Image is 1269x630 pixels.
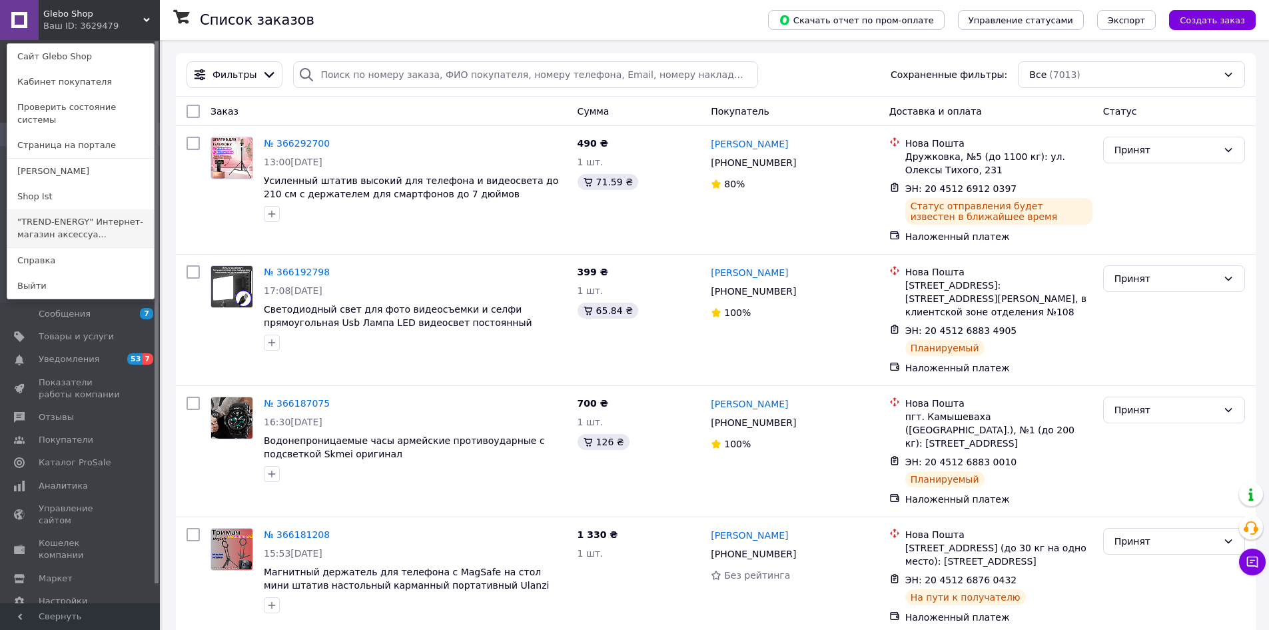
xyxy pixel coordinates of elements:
div: На пути к получателю [905,589,1026,605]
span: 7 [143,353,153,365]
span: 17:08[DATE] [264,285,322,296]
span: 700 ₴ [578,398,608,409]
a: [PERSON_NAME] [711,137,788,151]
a: № 366181208 [264,529,330,540]
span: (7013) [1049,69,1080,80]
h1: Список заказов [200,12,314,28]
span: Отзывы [39,411,74,423]
div: [PHONE_NUMBER] [708,413,799,432]
div: 126 ₴ [578,434,630,450]
img: Фото товару [211,266,252,307]
a: "TREND-ENERGY" Интернет-магазин аксессуа... [7,209,154,247]
div: Статус отправления будет известен в ближайшее время [905,198,1092,225]
div: 71.59 ₴ [578,174,638,190]
div: Принят [1114,403,1218,417]
div: [PHONE_NUMBER] [708,282,799,301]
a: [PERSON_NAME] [7,159,154,184]
a: [PERSON_NAME] [711,397,788,411]
div: Нова Пошта [905,137,1092,150]
span: Уведомления [39,353,99,365]
span: 1 шт. [578,285,604,296]
span: Покупатели [39,434,93,446]
a: № 366292700 [264,138,330,149]
a: Сайт Glebo Shop [7,44,154,69]
span: 100% [724,307,751,318]
span: Заказ [211,106,238,117]
span: Показатели работы компании [39,377,123,401]
a: [PERSON_NAME] [711,266,788,279]
span: 13:00[DATE] [264,157,322,167]
a: Фото товару [211,528,253,571]
span: 1 шт. [578,157,604,167]
span: 7 [140,308,153,319]
span: Экспорт [1108,15,1145,25]
span: 100% [724,439,751,449]
div: Наложенный платеж [905,361,1092,375]
span: Каталог ProSale [39,457,111,469]
span: 490 ₴ [578,138,608,149]
button: Чат с покупателем [1239,549,1266,575]
div: 65.84 ₴ [578,303,638,319]
div: Наложенный платеж [905,230,1092,243]
span: Статус [1103,106,1137,117]
div: [STREET_ADDRESS] (до 30 кг на одно место): [STREET_ADDRESS] [905,541,1092,568]
span: Маркет [39,573,73,585]
span: Товары и услуги [39,331,114,343]
a: Фото товару [211,397,253,439]
span: Доставка и оплата [889,106,982,117]
span: 53 [127,353,143,365]
span: ЭН: 20 4512 6912 0397 [905,183,1017,194]
a: Усиленный штатив высокий для телефона и видеосвета до 210 см с держателем для смартфонов до 7 дюймов [264,175,558,199]
button: Экспорт [1097,10,1156,30]
div: Нова Пошта [905,265,1092,279]
img: Фото товару [211,529,252,570]
div: Дружковка, №5 (до 1100 кг): ул. Олексы Тихого, 231 [905,150,1092,177]
img: Фото товару [211,397,252,439]
a: Страница на портале [7,133,154,158]
span: Создать заказ [1180,15,1245,25]
div: Принят [1114,143,1218,157]
div: Наложенный платеж [905,611,1092,624]
a: Shop Ist [7,184,154,209]
div: Нова Пошта [905,397,1092,410]
a: № 366192798 [264,267,330,277]
span: Настройки [39,595,87,607]
span: Без рейтинга [724,570,790,581]
span: Управление статусами [969,15,1073,25]
a: Выйти [7,273,154,299]
span: Сохраненные фильтры: [891,68,1007,81]
span: ЭН: 20 4512 6883 0010 [905,457,1017,467]
button: Создать заказ [1169,10,1256,30]
span: ЭН: 20 4512 6876 0432 [905,575,1017,585]
a: № 366187075 [264,398,330,409]
a: Магнитный держатель для телефона с MagSafe на стол мини штатив настольный карманный портативный U... [264,567,549,591]
span: 16:30[DATE] [264,417,322,427]
a: Справка [7,248,154,273]
div: [PHONE_NUMBER] [708,545,799,563]
a: Светодиодный свет для фото видеосъемки и селфи прямоугольная Usb Лампа LED видеосвет постоянный о... [264,304,532,341]
span: 1 шт. [578,417,604,427]
a: Создать заказ [1156,14,1256,25]
a: Фото товару [211,265,253,308]
a: Фото товару [211,137,253,179]
span: Покупатель [711,106,769,117]
div: Ваш ID: 3629479 [43,20,99,32]
a: Проверить состояние системы [7,95,154,132]
a: Кабинет покупателя [7,69,154,95]
span: Glebo Shop [43,8,143,20]
div: пгт. Камышеваха ([GEOGRAPHIC_DATA].), №1 (до 200 кг): [STREET_ADDRESS] [905,410,1092,450]
div: Планируемый [905,471,985,487]
div: Планируемый [905,340,985,356]
a: [PERSON_NAME] [711,529,788,542]
span: 1 330 ₴ [578,529,618,540]
a: Водонепроницаемые часы армейские противоударные с подсветкой Skmei оригинал [264,435,545,459]
span: 15:53[DATE] [264,548,322,559]
span: Скачать отчет по пром-оплате [779,14,934,26]
span: Фильтры [212,68,256,81]
span: Аналитика [39,480,88,492]
span: Сумма [578,106,610,117]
